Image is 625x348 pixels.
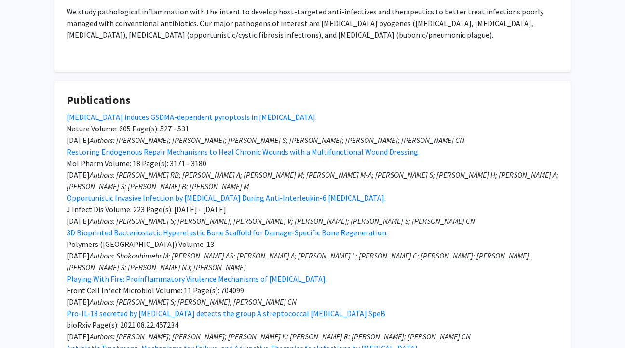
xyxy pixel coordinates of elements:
a: Pro-IL-18 secreted by [MEDICAL_DATA] detects the group A streptococcal [MEDICAL_DATA] SpeB [67,309,385,318]
em: Authors: [PERSON_NAME] S; [PERSON_NAME]; [PERSON_NAME] V; [PERSON_NAME]; [PERSON_NAME] S; [PERSON... [90,216,475,226]
h4: Publications [67,93,558,107]
em: Authors: [PERSON_NAME] S; [PERSON_NAME]; [PERSON_NAME] CN [90,297,297,307]
em: Authors: [PERSON_NAME]; [PERSON_NAME]; [PERSON_NAME] K; [PERSON_NAME] R; [PERSON_NAME]; [PERSON_N... [90,332,471,341]
iframe: Chat [7,305,41,341]
a: Playing With Fire: Proinflammatory Virulence Mechanisms of [MEDICAL_DATA]. [67,274,327,284]
a: Opportunistic Invasive Infection by [MEDICAL_DATA] During Anti-Interleukin-6 [MEDICAL_DATA]. [67,193,386,203]
a: Restoring Endogenous Repair Mechanisms to Heal Chronic Wounds with a Multifunctional Wound Dressing. [67,147,420,156]
a: [MEDICAL_DATA] induces GSDMA-dependent pyroptosis in [MEDICAL_DATA]. [67,112,317,122]
em: Authors: [PERSON_NAME]; [PERSON_NAME]; [PERSON_NAME] S; [PERSON_NAME]; [PERSON_NAME]; [PERSON_NAM... [90,135,464,145]
a: 3D Bioprinted Bacteriostatic Hyperelastic Bone Scaffold for Damage-Specific Bone Regeneration. [67,228,388,237]
em: Authors: [PERSON_NAME] RB; [PERSON_NAME] A; [PERSON_NAME] M; [PERSON_NAME] M-A; [PERSON_NAME] S; ... [67,170,558,191]
em: Authors: Shokouhimehr M; [PERSON_NAME] AS; [PERSON_NAME] A; [PERSON_NAME] L; [PERSON_NAME] C; [PE... [67,251,531,272]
